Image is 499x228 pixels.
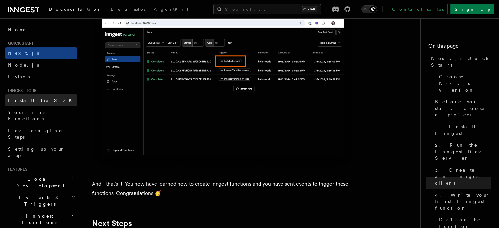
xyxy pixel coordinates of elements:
[5,167,27,172] span: Features
[154,7,188,12] span: AgentKit
[432,164,491,189] a: 3. Create an Inngest client
[8,110,47,121] span: Your first Functions
[5,125,77,143] a: Leveraging Steps
[8,128,63,140] span: Leveraging Steps
[432,121,491,139] a: 1. Install Inngest
[428,52,491,71] a: Next.js Quick Start
[439,73,491,93] span: Choose Next.js version
[432,96,491,121] a: Before you start: choose a project
[5,176,72,189] span: Local Development
[435,123,491,136] span: 1. Install Inngest
[49,7,103,12] span: Documentation
[5,71,77,83] a: Python
[388,4,448,14] a: Contact sales
[5,106,77,125] a: Your first Functions
[8,74,32,79] span: Python
[107,2,150,18] a: Examples
[5,194,72,207] span: Events & Triggers
[92,219,132,228] a: Next Steps
[435,167,491,186] span: 3. Create an Inngest client
[213,4,321,14] button: Search...Ctrl+K
[92,179,354,198] p: And - that's it! You now have learned how to create Inngest functions and you have sent events to...
[5,173,77,192] button: Local Development
[361,5,377,13] button: Toggle dark mode
[111,7,146,12] span: Examples
[5,47,77,59] a: Next.js
[92,5,354,169] img: Inngest Dev Server web interface's runs tab with a third run triggered by the 'test/hello.world' ...
[431,55,491,68] span: Next.js Quick Start
[5,59,77,71] a: Node.js
[150,2,192,18] a: AgentKit
[8,51,39,56] span: Next.js
[302,6,317,12] kbd: Ctrl+K
[432,139,491,164] a: 2. Run the Inngest Dev Server
[435,192,491,211] span: 4. Write your first Inngest function
[8,98,76,103] span: Install the SDK
[432,189,491,214] a: 4. Write your first Inngest function
[435,142,491,161] span: 2. Run the Inngest Dev Server
[5,213,71,226] span: Inngest Functions
[5,143,77,161] a: Setting up your app
[5,41,34,46] span: Quick start
[5,94,77,106] a: Install the SDK
[428,42,491,52] h4: On this page
[5,24,77,35] a: Home
[436,71,491,96] a: Choose Next.js version
[5,192,77,210] button: Events & Triggers
[450,4,494,14] a: Sign Up
[8,62,39,68] span: Node.js
[45,2,107,18] a: Documentation
[8,26,26,33] span: Home
[5,88,37,93] span: Inngest tour
[435,98,491,118] span: Before you start: choose a project
[8,146,64,158] span: Setting up your app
